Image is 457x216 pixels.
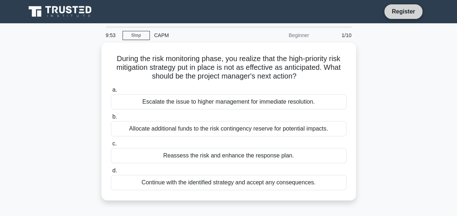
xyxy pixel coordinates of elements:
div: Allocate additional funds to the risk contingency reserve for potential impacts. [111,121,346,136]
span: b. [112,113,117,120]
div: 1/10 [313,28,356,43]
div: Escalate the issue to higher management for immediate resolution. [111,94,346,109]
div: 9:53 [101,28,123,43]
div: CAPM [150,28,250,43]
a: Stop [123,31,150,40]
h5: During the risk monitoring phase, you realize that the high-priority risk mitigation strategy put... [110,54,347,81]
span: c. [112,140,117,147]
div: Continue with the identified strategy and accept any consequences. [111,175,346,190]
a: Register [387,7,419,16]
span: a. [112,87,117,93]
span: d. [112,167,117,173]
div: Reassess the risk and enhance the response plan. [111,148,346,163]
div: Beginner [250,28,313,43]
